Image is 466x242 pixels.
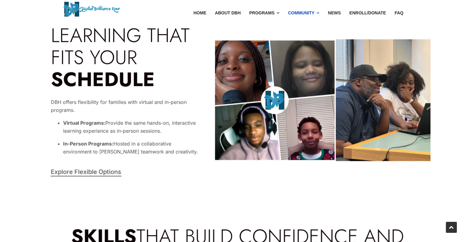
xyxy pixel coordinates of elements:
[51,98,199,114] p: DBH offers flexibility for families with virtual and in-person programs.
[63,119,199,135] p: Provide the same hands-on, interactive learning experience as in-person sessions.
[50,168,121,177] a: Explore Flexible Options
[51,24,199,91] h4: LEARNING THAT FITS YOUR
[63,120,105,126] strong: Virtual Programs:
[63,141,113,147] strong: In-Person Programs:
[63,140,199,156] p: Hosted in a collaborative environment to [PERSON_NAME] teamwork and creativity.
[356,171,466,242] iframe: Chat Widget
[214,39,430,161] img: Image
[63,2,120,17] img: Digital Brilliance Hour
[51,69,155,91] strong: SCHEDULE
